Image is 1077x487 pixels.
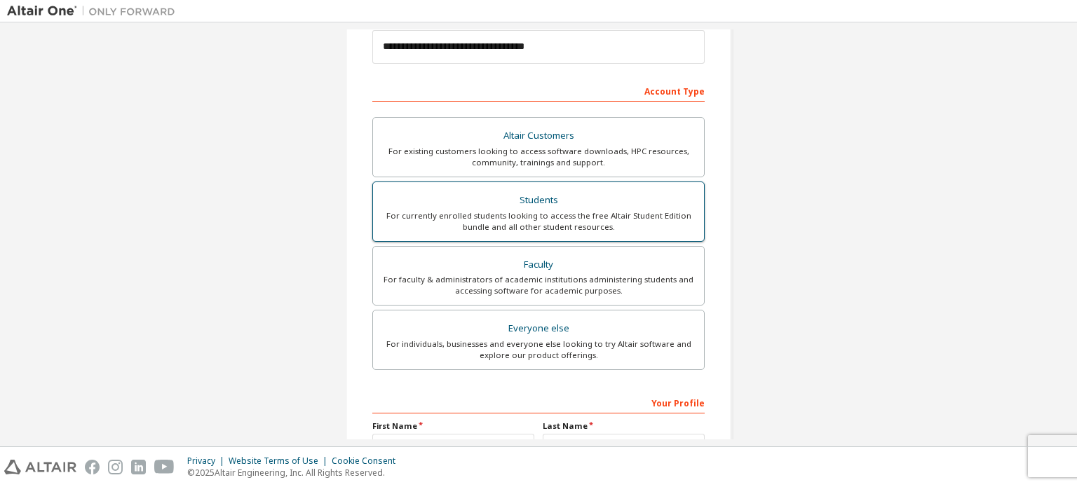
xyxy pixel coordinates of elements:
img: Altair One [7,4,182,18]
img: linkedin.svg [131,460,146,474]
div: Your Profile [372,391,705,413]
p: © 2025 Altair Engineering, Inc. All Rights Reserved. [187,467,404,479]
div: Website Terms of Use [229,455,332,467]
div: Students [381,191,696,210]
div: For faculty & administrators of academic institutions administering students and accessing softwa... [381,274,696,296]
div: For existing customers looking to access software downloads, HPC resources, community, trainings ... [381,146,696,168]
div: Cookie Consent [332,455,404,467]
img: instagram.svg [108,460,123,474]
div: For currently enrolled students looking to access the free Altair Student Edition bundle and all ... [381,210,696,233]
div: Altair Customers [381,126,696,146]
div: Faculty [381,255,696,275]
div: Privacy [187,455,229,467]
img: youtube.svg [154,460,175,474]
img: facebook.svg [85,460,100,474]
label: Last Name [543,420,705,432]
div: Everyone else [381,319,696,338]
div: For individuals, businesses and everyone else looking to try Altair software and explore our prod... [381,338,696,361]
img: altair_logo.svg [4,460,76,474]
div: Account Type [372,79,705,102]
label: First Name [372,420,534,432]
